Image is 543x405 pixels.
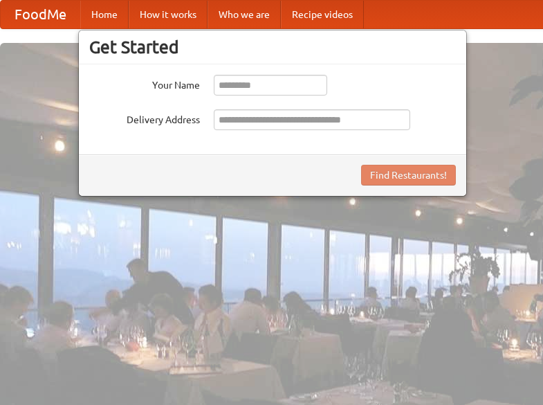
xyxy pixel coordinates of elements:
[1,1,80,28] a: FoodMe
[80,1,129,28] a: Home
[281,1,364,28] a: Recipe videos
[361,165,456,186] button: Find Restaurants!
[208,1,281,28] a: Who we are
[89,109,200,127] label: Delivery Address
[129,1,208,28] a: How it works
[89,37,456,57] h3: Get Started
[89,75,200,92] label: Your Name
